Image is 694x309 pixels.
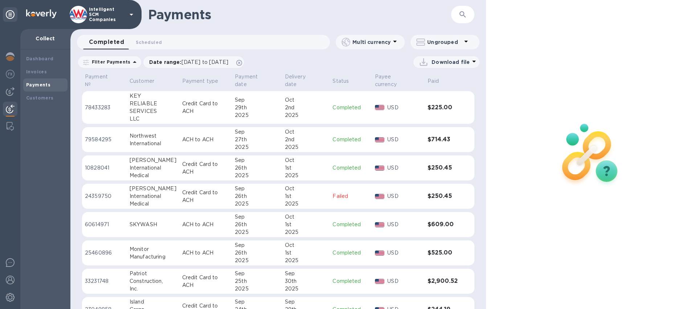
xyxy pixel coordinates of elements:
div: Sep [235,128,279,136]
div: Oct [285,241,327,249]
div: 26th [235,164,279,172]
p: Credit Card to ACH [182,189,229,204]
p: USD [387,277,422,285]
div: 2025 [285,143,327,151]
span: Payee currency [375,73,422,88]
div: 2025 [285,111,327,119]
div: Monitor [130,245,176,253]
p: Completed [332,164,369,172]
div: Oct [285,185,327,192]
p: Date range : [149,58,232,66]
p: 60614971 [85,221,124,228]
div: 1st [285,164,327,172]
p: Status [332,77,349,85]
p: Credit Card to ACH [182,100,229,115]
div: 2nd [285,104,327,111]
div: 26th [235,192,279,200]
p: Payee currency [375,73,413,88]
img: Foreign exchange [6,70,15,78]
p: Payment № [85,73,114,88]
div: KEY [130,92,176,100]
div: [PERSON_NAME] [130,185,176,192]
h3: $609.00 [428,221,460,228]
div: Sep [235,241,279,249]
div: 1st [285,221,327,228]
img: USD [375,137,385,142]
div: 25th [235,277,279,285]
span: Payment type [182,77,228,85]
div: Date range:[DATE] to [DATE] [143,56,244,68]
h3: $2,900.52 [428,278,460,285]
p: Completed [332,104,369,111]
p: USD [387,249,422,257]
p: Paid [428,77,439,85]
img: USD [375,105,385,110]
div: Inc. [130,285,176,293]
div: Manufacturing [130,253,176,261]
div: 2025 [235,172,279,179]
span: Delivery date [285,73,327,88]
div: 29th [235,104,279,111]
h3: $525.00 [428,249,460,256]
div: 1st [285,249,327,257]
div: Sep [285,270,327,277]
p: ACH to ACH [182,221,229,228]
span: Scheduled [136,38,162,46]
span: Payment № [85,73,124,88]
div: Sep [235,270,279,277]
p: USD [387,136,422,143]
div: Unpin categories [3,7,17,22]
p: Payment type [182,77,219,85]
p: 33231748 [85,277,124,285]
p: Filter Payments [89,59,130,65]
div: 2025 [235,228,279,236]
p: Payment date [235,73,270,88]
p: 25460896 [85,249,124,257]
span: Customer [130,77,164,85]
div: Oct [285,96,327,104]
p: Ungrouped [427,38,462,46]
div: 26th [235,249,279,257]
span: Payment date [235,73,279,88]
p: 24359750 [85,192,124,200]
div: Oct [285,128,327,136]
div: 2025 [235,257,279,264]
h3: $250.45 [428,164,460,171]
h3: $225.00 [428,104,460,111]
img: Logo [26,9,57,18]
p: Collect [26,35,65,42]
div: Island [130,298,176,306]
div: 2025 [285,200,327,208]
div: International [130,192,176,200]
div: Sep [235,298,279,306]
p: Completed [332,249,369,257]
div: 2025 [235,111,279,119]
div: 2025 [285,172,327,179]
img: USD [375,222,385,227]
div: Sep [235,185,279,192]
p: Delivery date [285,73,318,88]
div: 2025 [235,200,279,208]
p: Completed [332,277,369,285]
div: Oct [285,156,327,164]
h1: Payments [148,7,451,22]
p: Download file [432,58,470,66]
p: 78433283 [85,104,124,111]
p: Failed [332,192,369,200]
div: International [130,164,176,172]
div: Northwest [130,132,176,140]
h3: $714.43 [428,136,460,143]
div: SERVICES [130,107,176,115]
div: [PERSON_NAME] [130,156,176,164]
p: Intelligent SCM Companies [89,7,125,22]
p: Credit Card to ACH [182,274,229,289]
p: Customer [130,77,154,85]
p: 10828041 [85,164,124,172]
div: Oct [285,213,327,221]
div: 2025 [235,143,279,151]
h3: $250.45 [428,193,460,200]
div: 26th [235,221,279,228]
div: 2025 [235,285,279,293]
p: ACH to ACH [182,249,229,257]
p: USD [387,221,422,228]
